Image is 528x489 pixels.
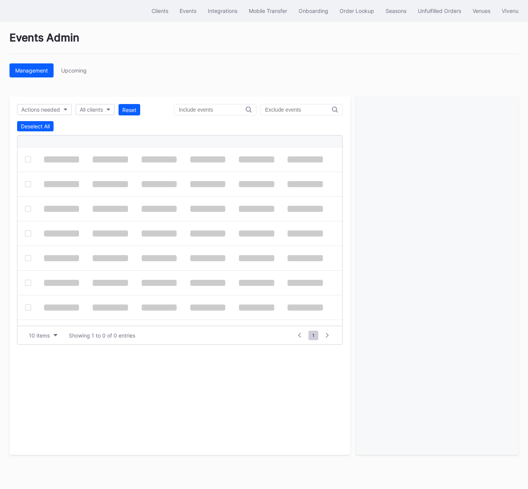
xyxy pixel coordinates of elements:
[502,8,519,14] div: Vivenu
[122,107,136,113] div: Reset
[473,8,490,14] div: Venues
[249,8,287,14] div: Mobile Transfer
[180,8,196,14] div: Events
[25,330,61,341] button: 10 items
[17,121,54,131] button: Deselect All
[334,4,380,18] button: Order Lookup
[17,104,72,115] button: Actions needed
[467,4,496,18] button: Venues
[308,331,318,340] span: 1
[80,106,103,113] div: All clients
[293,4,334,18] button: Onboarding
[202,4,243,18] button: Integrations
[152,8,168,14] div: Clients
[15,67,48,74] div: Management
[380,4,412,18] button: Seasons
[496,4,524,18] button: Vivenu
[179,107,246,113] input: Include events
[21,106,60,113] div: Actions needed
[69,332,135,339] div: Showing 1 to 0 of 0 entries
[340,8,374,14] div: Order Lookup
[265,107,332,113] input: Exclude events
[412,4,467,18] button: Unfulfilled Orders
[299,8,328,14] div: Onboarding
[21,123,50,129] div: Deselect All
[9,31,519,54] div: Events Admin
[76,104,115,115] button: All clients
[386,8,406,14] div: Seasons
[208,8,237,14] div: Integrations
[243,4,293,18] button: Mobile Transfer
[61,67,87,74] div: Upcoming
[55,63,92,77] button: Upcoming
[174,4,202,18] button: Events
[29,332,50,339] div: 10 items
[418,8,461,14] div: Unfulfilled Orders
[146,4,174,18] button: Clients
[119,104,140,115] button: Reset
[9,63,54,77] button: Management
